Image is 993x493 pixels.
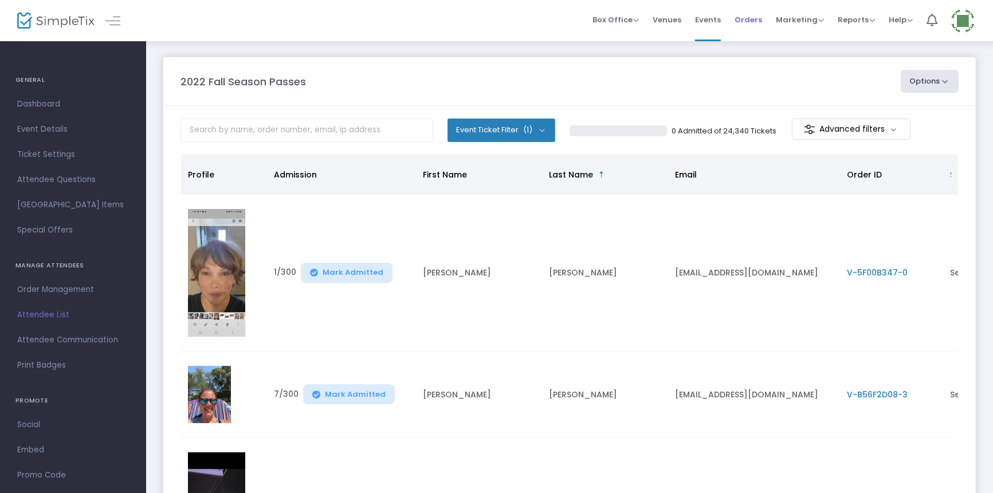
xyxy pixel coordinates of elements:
button: Event Ticket Filter(1) [448,119,555,141]
span: V-B56F2D08-3 [847,389,908,400]
h4: PROMOTE [15,389,131,412]
span: Print Badges [17,358,129,373]
span: Help [889,14,913,25]
span: First Name [423,169,467,180]
button: Mark Admitted [303,384,395,404]
span: Mark Admitted [325,390,386,399]
span: Promo Code [17,468,129,483]
span: 1/300 [274,266,296,283]
td: [EMAIL_ADDRESS][DOMAIN_NAME] [668,352,840,438]
span: Special Offers [17,223,129,238]
td: [EMAIL_ADDRESS][DOMAIN_NAME] [668,195,840,352]
span: Last Name [549,169,593,180]
img: Attendee profile image [188,209,245,337]
th: Profile [181,155,267,195]
span: V-5F00B347-0 [847,267,908,278]
img: filter [804,124,815,135]
span: 7/300 [274,388,299,405]
span: Marketing [776,14,824,25]
input: Search by name, order number, email, ip address [180,119,433,142]
span: Venues [653,5,681,34]
span: Mark Admitted [323,268,383,277]
span: Ticket Settings [17,147,129,162]
span: Attendee Questions [17,172,129,187]
span: Admission [274,169,317,180]
span: Social [17,417,129,432]
span: Order ID [847,169,882,180]
span: Sortable [597,170,606,179]
m-panel-title: 2022 Fall Season Passes [180,74,306,89]
span: Embed [17,443,129,457]
span: (1) [523,125,532,135]
span: Order Management [17,282,129,297]
td: [PERSON_NAME] [542,195,668,352]
td: [PERSON_NAME] [416,195,542,352]
span: Event Details [17,122,129,137]
span: Dashboard [17,97,129,112]
button: Options [901,70,959,93]
span: Attendee List [17,307,129,322]
span: Box Office [592,14,639,25]
h4: GENERAL [15,69,131,92]
span: [GEOGRAPHIC_DATA] Items [17,198,129,212]
button: Mark Admitted [301,263,393,283]
td: [PERSON_NAME] [416,352,542,438]
span: Email [675,169,697,180]
m-button: Advanced filters [792,119,910,140]
h4: MANAGE ATTENDEES [15,254,131,277]
span: Orders [735,5,762,34]
span: Reports [838,14,875,25]
img: Attendee profile image [188,366,231,423]
td: [PERSON_NAME] [542,352,668,438]
span: Attendee Communication [17,333,129,348]
p: 0 Admitted of 24,340 Tickets [672,125,776,137]
span: Events [695,5,721,34]
span: Section [950,169,981,180]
